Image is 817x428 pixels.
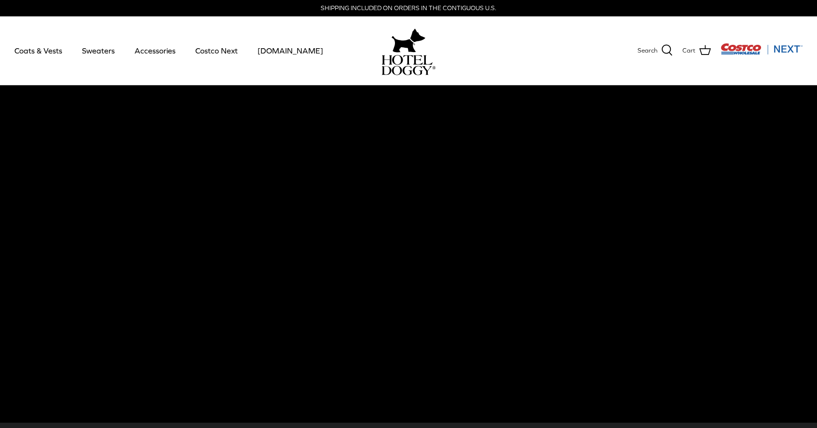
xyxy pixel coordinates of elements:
a: Accessories [126,34,184,67]
a: Search [638,44,673,57]
a: Costco Next [187,34,246,67]
a: Cart [682,44,711,57]
img: hoteldoggy.com [392,26,425,55]
a: [DOMAIN_NAME] [249,34,332,67]
a: Sweaters [73,34,123,67]
img: hoteldoggycom [381,55,436,75]
span: Search [638,46,657,56]
a: Visit Costco Next [721,49,803,56]
span: Cart [682,46,695,56]
a: Coats & Vests [6,34,71,67]
img: Costco Next [721,43,803,55]
a: hoteldoggy.com hoteldoggycom [381,26,436,75]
